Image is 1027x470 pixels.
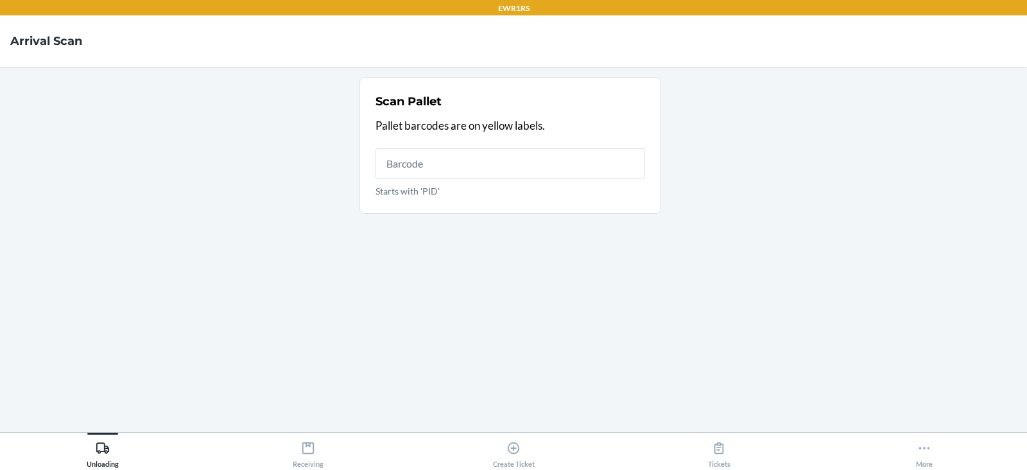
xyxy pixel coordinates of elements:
input: Starts with 'PID' [375,148,645,179]
div: Unloading [87,436,119,468]
button: Receiving [205,433,411,468]
p: Pallet barcodes are on yellow labels. [375,118,645,134]
button: Create Ticket [411,433,616,468]
p: EWR1RS [498,3,530,14]
div: Tickets [708,436,730,468]
div: Create Ticket [493,436,535,468]
p: Starts with 'PID' [375,184,645,198]
button: Tickets [616,433,822,468]
h2: Scan Pallet [375,93,442,110]
h4: Arrival Scan [10,33,82,49]
button: More [822,433,1027,468]
div: Receiving [293,436,324,468]
div: More [916,436,933,468]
